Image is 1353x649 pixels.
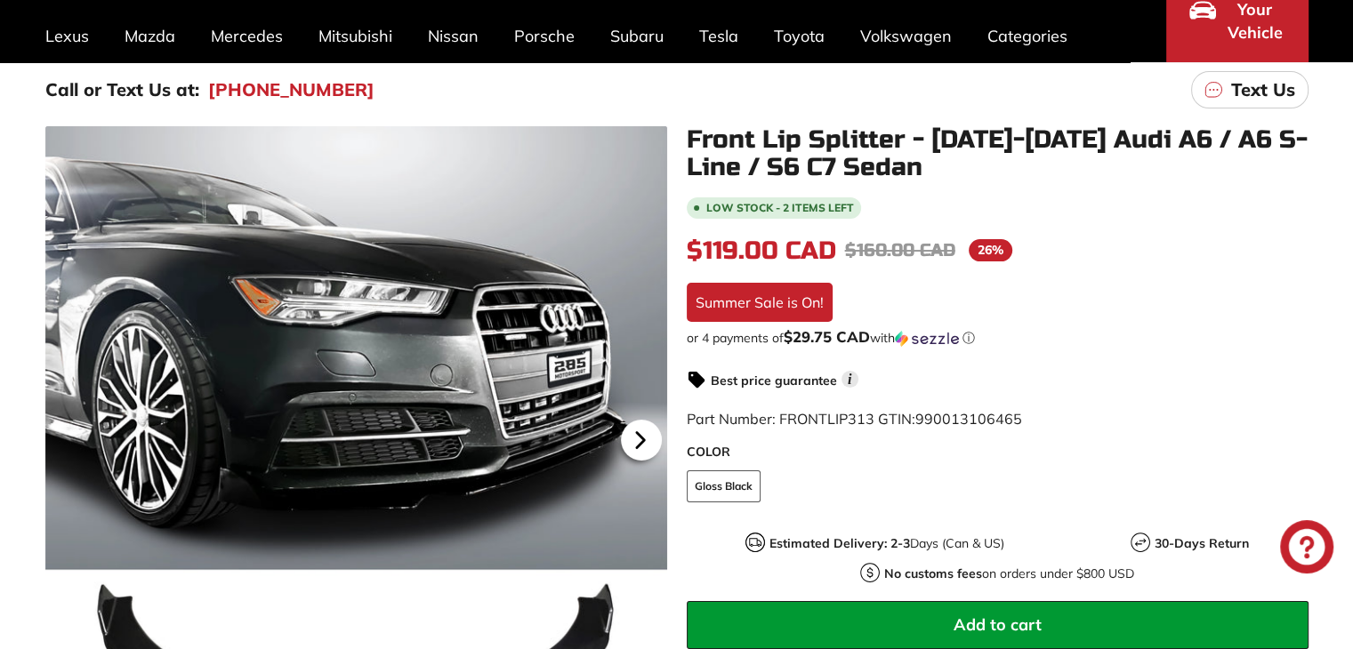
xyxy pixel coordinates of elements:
a: Porsche [496,10,592,62]
inbox-online-store-chat: Shopify online store chat [1275,520,1339,578]
a: Volkswagen [842,10,970,62]
h1: Front Lip Splitter - [DATE]-[DATE] Audi A6 / A6 S-Line / S6 C7 Sedan [687,126,1309,181]
img: Sezzle [895,331,959,347]
label: COLOR [687,443,1309,461]
span: $29.75 CAD [784,327,870,346]
strong: 30-Days Return [1155,535,1249,551]
div: or 4 payments of$29.75 CADwithSezzle Click to learn more about Sezzle [687,329,1309,347]
p: Call or Text Us at: [45,76,199,103]
div: Summer Sale is On! [687,283,833,322]
p: Days (Can & US) [769,534,1004,553]
a: Lexus [28,10,107,62]
a: Subaru [592,10,681,62]
span: Low stock - 2 items left [706,203,854,213]
p: on orders under $800 USD [884,565,1134,583]
a: Text Us [1191,71,1309,108]
a: [PHONE_NUMBER] [208,76,374,103]
a: Mercedes [193,10,301,62]
a: Categories [970,10,1085,62]
span: Part Number: FRONTLIP313 GTIN: [687,410,1022,428]
a: Nissan [410,10,496,62]
a: Mitsubishi [301,10,410,62]
button: Add to cart [687,601,1309,649]
strong: No customs fees [884,565,982,581]
span: 26% [969,239,1012,261]
span: $119.00 CAD [687,236,836,266]
strong: Estimated Delivery: 2-3 [769,535,910,551]
strong: Best price guarantee [711,373,837,389]
span: Add to cart [954,614,1042,635]
a: Tesla [681,10,756,62]
p: Text Us [1231,76,1295,103]
span: $160.00 CAD [845,239,955,261]
a: Mazda [107,10,193,62]
a: Toyota [756,10,842,62]
span: 990013106465 [915,410,1022,428]
div: or 4 payments of with [687,329,1309,347]
span: i [842,371,858,388]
